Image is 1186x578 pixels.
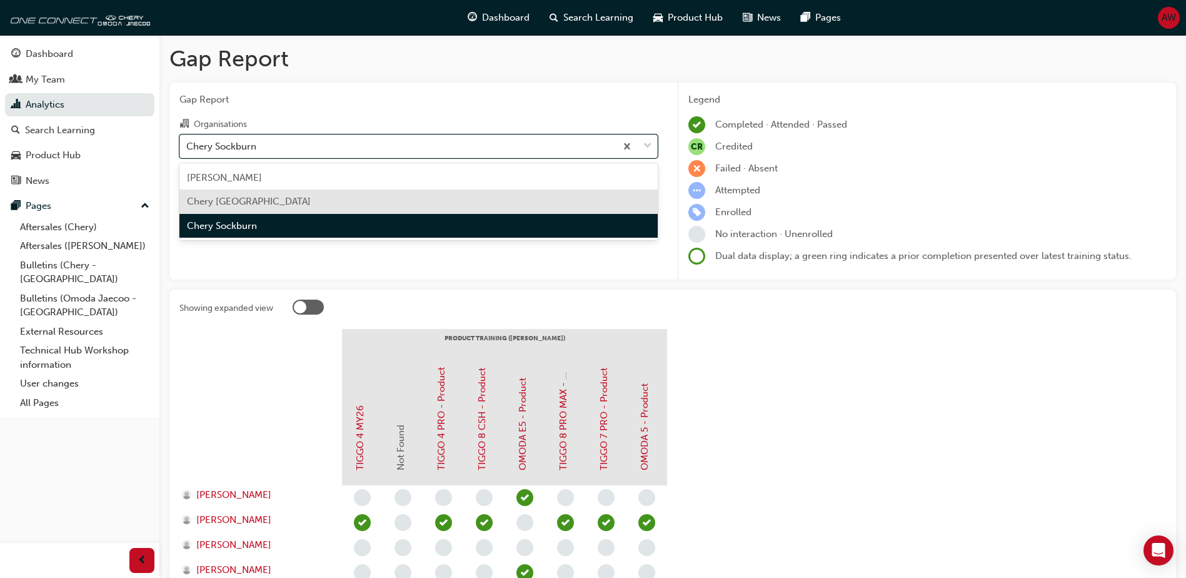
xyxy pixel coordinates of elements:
span: car-icon [653,10,663,26]
a: pages-iconPages [791,5,851,31]
a: Technical Hub Workshop information [15,341,154,374]
a: OMODA E5 - Product [517,378,528,470]
span: learningRecordVerb_PASS-icon [354,514,371,531]
span: learningRecordVerb_PASS-icon [516,489,533,506]
button: DashboardMy TeamAnalyticsSearch LearningProduct HubNews [5,40,154,195]
a: TIGGO 4 MY26 [354,405,366,470]
span: Dual data display; a green ring indicates a prior completion presented over latest training status. [715,250,1132,261]
span: organisation-icon [179,119,189,130]
a: Analytics [5,93,154,116]
span: guage-icon [468,10,477,26]
span: Not Found [395,425,406,470]
a: TIGGO 7 PRO - Product [598,368,610,470]
a: Search Learning [5,119,154,142]
button: Pages [5,195,154,218]
span: No interaction · Unenrolled [715,228,833,240]
span: Credited [715,141,753,152]
a: Bulletins (Chery - [GEOGRAPHIC_DATA]) [15,256,154,289]
span: AW [1162,11,1176,25]
a: Aftersales (Chery) [15,218,154,237]
span: Attempted [715,185,760,196]
a: My Team [5,68,154,91]
span: chart-icon [11,99,21,111]
span: learningRecordVerb_NONE-icon [394,539,411,556]
a: Product Hub [5,144,154,167]
a: TIGGO 8 CSH - Product [476,368,488,470]
span: learningRecordVerb_ENROLL-icon [688,204,705,221]
a: Bulletins (Omoda Jaecoo - [GEOGRAPHIC_DATA]) [15,289,154,322]
span: Product Hub [668,11,723,25]
span: car-icon [11,150,21,161]
a: Aftersales ([PERSON_NAME]) [15,236,154,256]
a: [PERSON_NAME] [182,563,330,577]
a: OMODA 5 - Product [639,383,650,470]
span: people-icon [11,74,21,86]
span: [PERSON_NAME] [187,172,262,183]
a: TIGGO 4 PRO - Product [436,367,447,470]
a: All Pages [15,393,154,413]
a: User changes [15,374,154,393]
span: learningRecordVerb_NONE-icon [516,539,533,556]
span: Enrolled [715,206,751,218]
div: Chery Sockburn [186,139,256,153]
a: [PERSON_NAME] [182,538,330,552]
a: [PERSON_NAME] [182,488,330,502]
span: null-icon [688,138,705,155]
span: learningRecordVerb_NONE-icon [394,514,411,531]
span: Chery [GEOGRAPHIC_DATA] [187,196,311,207]
a: search-iconSearch Learning [540,5,643,31]
span: learningRecordVerb_PASS-icon [435,514,452,531]
div: Pages [26,199,51,213]
span: pages-icon [11,201,21,212]
span: news-icon [743,10,752,26]
a: car-iconProduct Hub [643,5,733,31]
span: [PERSON_NAME] [196,563,271,577]
div: Open Intercom Messenger [1143,535,1173,565]
div: Legend [688,93,1166,107]
h1: Gap Report [169,45,1176,73]
span: learningRecordVerb_FAIL-icon [688,160,705,177]
span: search-icon [550,10,558,26]
span: down-icon [643,138,652,155]
span: learningRecordVerb_NONE-icon [638,489,655,506]
span: learningRecordVerb_PASS-icon [598,514,615,531]
span: learningRecordVerb_NONE-icon [638,539,655,556]
a: TIGGO 8 PRO MAX - Product [558,345,569,470]
span: Dashboard [482,11,530,25]
span: learningRecordVerb_NONE-icon [435,539,452,556]
span: pages-icon [801,10,810,26]
span: learningRecordVerb_NONE-icon [394,489,411,506]
div: My Team [26,73,65,87]
a: Dashboard [5,43,154,66]
span: learningRecordVerb_NONE-icon [598,489,615,506]
span: learningRecordVerb_NONE-icon [688,226,705,243]
span: learningRecordVerb_COMPLETE-icon [688,116,705,133]
span: learningRecordVerb_PASS-icon [476,514,493,531]
div: Organisations [194,118,247,131]
span: learningRecordVerb_PASS-icon [638,514,655,531]
span: news-icon [11,176,21,187]
span: up-icon [141,198,149,215]
button: AW [1158,7,1180,29]
span: learningRecordVerb_NONE-icon [354,489,371,506]
span: learningRecordVerb_NONE-icon [476,539,493,556]
span: learningRecordVerb_NONE-icon [598,539,615,556]
a: news-iconNews [733,5,791,31]
span: Gap Report [179,93,658,107]
span: learningRecordVerb_NONE-icon [516,514,533,531]
a: oneconnect [6,5,150,30]
span: Completed · Attended · Passed [715,119,847,130]
div: News [26,174,49,188]
span: guage-icon [11,49,21,60]
div: PRODUCT TRAINING ([PERSON_NAME]) [342,329,667,360]
span: [PERSON_NAME] [196,513,271,527]
div: Search Learning [25,123,95,138]
span: Failed · Absent [715,163,778,174]
a: External Resources [15,322,154,342]
div: Product Hub [26,148,81,163]
span: [PERSON_NAME] [196,488,271,502]
a: News [5,170,154,193]
span: [PERSON_NAME] [196,538,271,552]
a: [PERSON_NAME] [182,513,330,527]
